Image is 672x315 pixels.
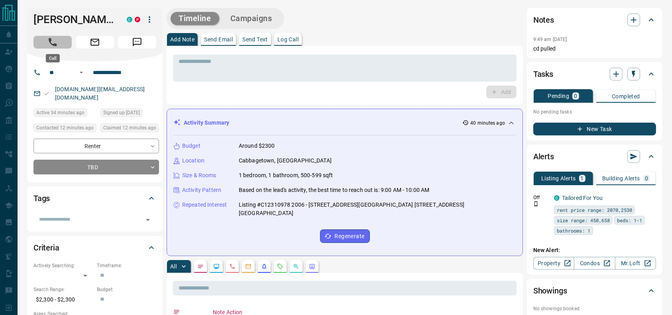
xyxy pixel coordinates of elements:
[533,257,574,270] a: Property
[533,281,656,300] div: Showings
[541,176,576,181] p: Listing Alerts
[142,214,153,225] button: Open
[533,150,554,163] h2: Alerts
[261,263,267,270] svg: Listing Alerts
[277,263,283,270] svg: Requests
[33,123,96,135] div: Thu Aug 14 2025
[245,263,252,270] svg: Emails
[36,109,84,117] span: Active 34 minutes ago
[239,142,275,150] p: Around $2300
[33,139,159,153] div: Renter
[33,262,93,269] p: Actively Searching:
[33,238,156,257] div: Criteria
[239,201,516,217] p: Listing #C12310978 2006 - [STREET_ADDRESS][GEOGRAPHIC_DATA] [STREET_ADDRESS][GEOGRAPHIC_DATA]
[44,91,49,96] svg: Email Valid
[97,262,156,269] p: Timeframe:
[533,201,539,207] svg: Push Notification Only
[533,65,656,84] div: Tasks
[170,37,195,42] p: Add Note
[182,157,204,165] p: Location
[184,119,229,127] p: Activity Summary
[533,147,656,166] div: Alerts
[33,192,50,205] h2: Tags
[171,12,219,25] button: Timeline
[33,241,59,254] h2: Criteria
[182,201,227,209] p: Repeated Interest
[533,45,656,53] p: cd pulled
[533,10,656,29] div: Notes
[557,227,590,235] span: bathrooms: 1
[76,36,114,49] span: Email
[135,17,140,22] div: property.ca
[533,14,554,26] h2: Notes
[533,246,656,254] p: New Alert:
[222,12,280,25] button: Campaigns
[33,293,93,306] p: $2,300 - $2,300
[533,37,567,42] p: 9:49 am [DATE]
[204,37,233,42] p: Send Email
[239,186,429,194] p: Based on the lead's activity, the best time to reach out is: 9:00 AM - 10:00 AM
[574,93,577,99] p: 0
[645,176,648,181] p: 0
[309,263,315,270] svg: Agent Actions
[533,106,656,118] p: No pending tasks
[533,305,656,312] p: No showings booked
[562,195,603,201] a: Tailored For You
[612,94,640,99] p: Completed
[170,264,177,269] p: All
[182,171,216,180] p: Size & Rooms
[127,17,132,22] div: condos.ca
[470,119,505,127] p: 40 minutes ago
[55,86,145,101] a: [DOMAIN_NAME][EMAIL_ADDRESS][DOMAIN_NAME]
[36,124,94,132] span: Contacted 12 minutes ago
[33,13,115,26] h1: [PERSON_NAME]
[77,68,86,77] button: Open
[242,37,268,42] p: Send Text
[602,176,640,181] p: Building Alerts
[100,108,159,119] div: Wed May 06 2020
[103,124,156,132] span: Claimed 12 minutes ago
[46,54,60,63] div: Call
[33,286,93,293] p: Search Range:
[100,123,159,135] div: Thu Aug 14 2025
[229,263,236,270] svg: Calls
[554,195,560,201] div: condos.ca
[548,93,569,99] p: Pending
[239,171,333,180] p: 1 bedroom, 1 bathroom, 500-599 sqft
[213,263,220,270] svg: Lead Browsing Activity
[533,68,553,80] h2: Tasks
[173,115,516,130] div: Activity Summary40 minutes ago
[617,216,642,224] span: beds: 1-1
[581,176,584,181] p: 1
[574,257,615,270] a: Condos
[277,37,299,42] p: Log Call
[182,142,200,150] p: Budget
[615,257,656,270] a: Mr.Loft
[533,123,656,135] button: New Task
[103,109,140,117] span: Signed up [DATE]
[533,194,549,201] p: Off
[182,186,221,194] p: Activity Pattern
[97,286,156,293] p: Budget:
[320,229,370,243] button: Regenerate
[557,206,632,214] span: rent price range: 2070,2530
[118,36,156,49] span: Message
[33,189,156,208] div: Tags
[239,157,332,165] p: Cabbagetown, [GEOGRAPHIC_DATA]
[33,108,96,119] div: Thu Aug 14 2025
[197,263,204,270] svg: Notes
[33,36,72,49] span: Call
[293,263,299,270] svg: Opportunities
[557,216,610,224] span: size range: 450,658
[33,160,159,174] div: TBD
[533,284,567,297] h2: Showings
